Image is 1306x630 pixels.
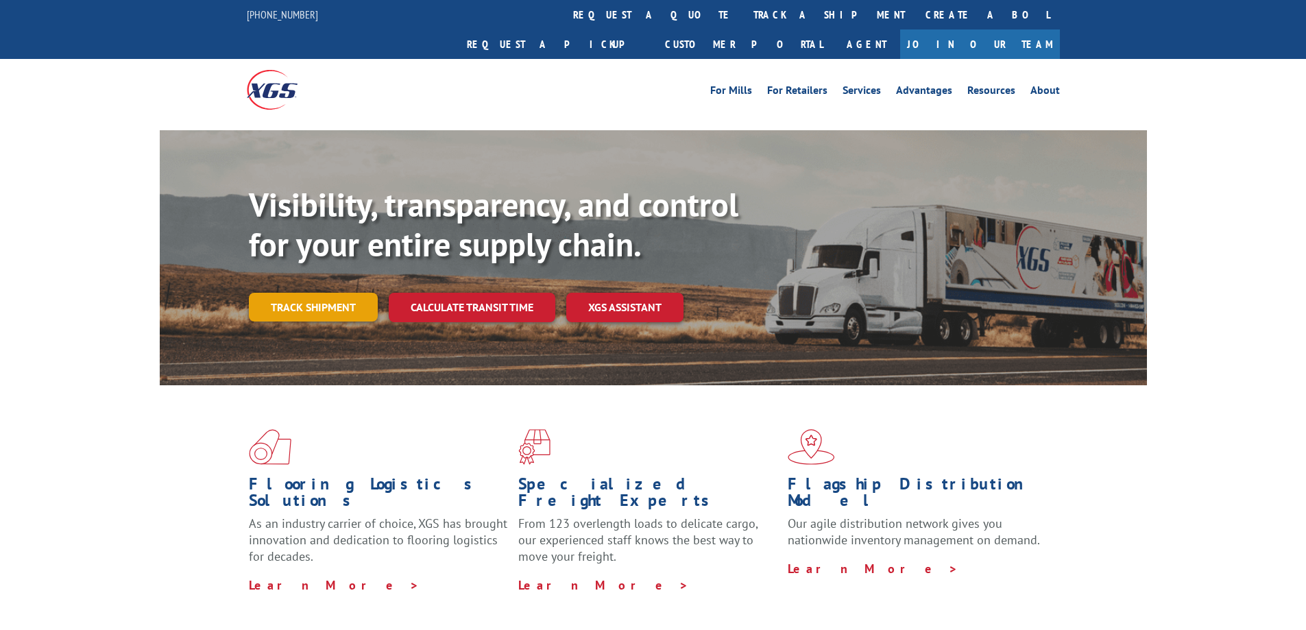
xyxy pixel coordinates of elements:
[710,85,752,100] a: For Mills
[833,29,900,59] a: Agent
[249,429,291,465] img: xgs-icon-total-supply-chain-intelligence-red
[896,85,952,100] a: Advantages
[788,516,1040,548] span: Our agile distribution network gives you nationwide inventory management on demand.
[389,293,555,322] a: Calculate transit time
[518,577,689,593] a: Learn More >
[655,29,833,59] a: Customer Portal
[518,476,777,516] h1: Specialized Freight Experts
[518,429,551,465] img: xgs-icon-focused-on-flooring-red
[900,29,1060,59] a: Join Our Team
[249,577,420,593] a: Learn More >
[967,85,1015,100] a: Resources
[518,516,777,577] p: From 123 overlength loads to delicate cargo, our experienced staff knows the best way to move you...
[788,561,958,577] a: Learn More >
[247,8,318,21] a: [PHONE_NUMBER]
[843,85,881,100] a: Services
[249,183,738,265] b: Visibility, transparency, and control for your entire supply chain.
[788,476,1047,516] h1: Flagship Distribution Model
[1030,85,1060,100] a: About
[249,476,508,516] h1: Flooring Logistics Solutions
[767,85,827,100] a: For Retailers
[788,429,835,465] img: xgs-icon-flagship-distribution-model-red
[566,293,684,322] a: XGS ASSISTANT
[249,516,507,564] span: As an industry carrier of choice, XGS has brought innovation and dedication to flooring logistics...
[249,293,378,322] a: Track shipment
[457,29,655,59] a: Request a pickup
